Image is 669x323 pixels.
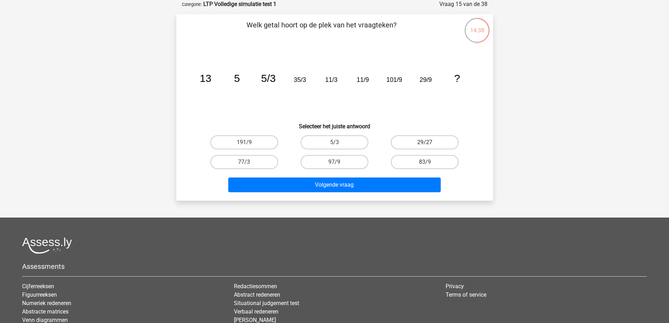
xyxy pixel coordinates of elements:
[234,291,280,298] a: Abstract redeneren
[22,237,72,254] img: Assessly logo
[446,283,464,290] a: Privacy
[391,135,459,149] label: 29/27
[22,308,68,315] a: Abstracte matrices
[22,291,57,298] a: Figuurreeksen
[210,135,278,149] label: 191/9
[454,72,460,84] tspan: ?
[325,76,337,83] tspan: 11/3
[228,177,441,192] button: Volgende vraag
[419,76,432,83] tspan: 29/9
[464,17,490,35] div: 14:38
[234,300,299,306] a: Situational judgement test
[294,76,306,83] tspan: 35/3
[199,72,211,84] tspan: 13
[446,291,486,298] a: Terms of service
[188,20,455,41] p: Welk getal hoort op de plek van het vraagteken?
[234,283,277,290] a: Redactiesommen
[261,72,276,84] tspan: 5/3
[386,76,402,83] tspan: 101/9
[301,135,368,149] label: 5/3
[22,262,647,271] h5: Assessments
[182,2,202,7] small: Categorie:
[22,300,71,306] a: Numeriek redeneren
[301,155,368,169] label: 97/9
[203,1,276,7] strong: LTP Volledige simulatie test 1
[188,117,482,130] h6: Selecteer het juiste antwoord
[356,76,369,83] tspan: 11/9
[210,155,278,169] label: 77/3
[391,155,459,169] label: 83/9
[234,72,240,84] tspan: 5
[22,283,54,290] a: Cijferreeksen
[234,308,278,315] a: Verbaal redeneren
